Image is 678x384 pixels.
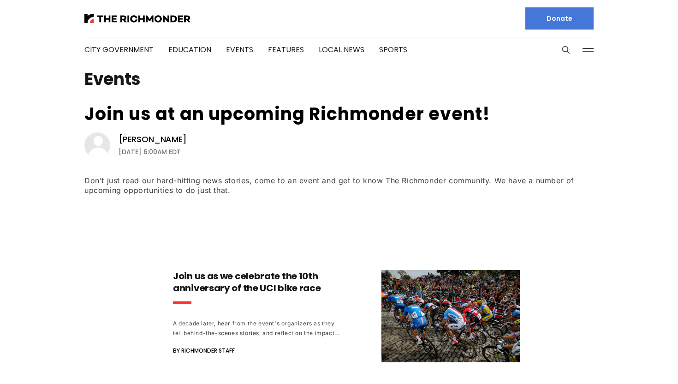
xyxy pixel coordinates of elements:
h3: Join us as we celebrate the 10th anniversary of the UCI bike race [173,270,345,294]
a: Local News [319,44,364,55]
a: [PERSON_NAME] [119,134,187,145]
img: Join us as we celebrate the 10th anniversary of the UCI bike race [381,270,520,362]
a: Sports [379,44,407,55]
a: Join us at an upcoming Richmonder event! [84,102,490,126]
a: Education [168,44,211,55]
div: A decade later, hear from the event's organizers as they tell behind-the-scenes stories, and refl... [173,318,345,338]
time: [DATE] 6:00AM EDT [119,146,181,157]
a: Events [226,44,253,55]
a: Features [268,44,304,55]
img: The Richmonder [84,14,190,23]
a: Donate [525,7,594,30]
a: City Government [84,44,154,55]
span: By Richmonder Staff [173,345,235,356]
h1: Events [84,72,594,87]
button: Search this site [559,43,573,57]
div: Don’t just read our hard-hitting news stories, come to an event and get to know The Richmonder co... [84,176,594,195]
a: Join us as we celebrate the 10th anniversary of the UCI bike race A decade later, hear from the e... [173,270,520,362]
